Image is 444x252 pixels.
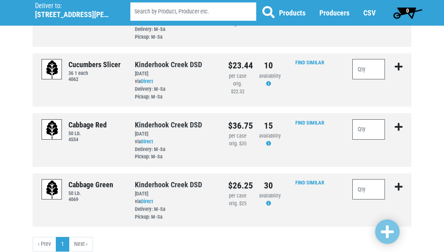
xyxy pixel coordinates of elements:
[363,9,376,17] a: CSV
[406,7,409,14] span: 0
[228,80,247,96] div: orig. $22.32
[259,133,281,139] span: availability
[68,59,121,70] div: Cucumbers Slicer
[56,237,69,252] a: 1
[68,70,121,76] h6: 36 1 each
[295,120,324,126] a: Find Similar
[68,76,121,82] h6: 4062
[135,190,216,198] div: [DATE]
[135,146,216,161] div: Delivery: M-Sa Pickup: M-Sa
[228,179,247,192] div: $26.25
[319,9,349,17] a: Producers
[352,59,385,79] input: Qty
[228,200,247,208] div: orig. $25
[33,237,411,252] nav: pager
[135,78,216,101] div: via
[135,138,216,161] div: via
[141,198,153,204] a: Direct
[259,193,281,199] span: availability
[68,179,113,190] div: Cabbage Green
[352,179,385,199] input: Qty
[279,9,306,17] a: Products
[295,180,324,186] a: Find Similar
[135,85,216,101] div: Delivery: M-Sa Pickup: M-Sa
[135,18,216,41] div: via
[228,119,247,132] div: $36.75
[259,73,281,79] span: availability
[135,180,202,189] a: Kinderhook Creek DSD
[135,70,216,78] div: [DATE]
[141,138,153,145] a: Direct
[228,59,247,72] div: $23.44
[259,59,278,72] div: 10
[141,78,153,84] a: Direct
[130,2,256,21] input: Search by Product, Producer etc.
[135,26,216,41] div: Delivery: M-Sa Pickup: M-Sa
[228,192,247,200] div: per case
[135,198,216,221] div: via
[135,130,216,138] div: [DATE]
[68,196,113,202] h6: 4069
[228,72,247,80] div: per case
[68,119,107,130] div: Cabbage Red
[35,10,110,19] h5: [STREET_ADDRESS][PERSON_NAME]
[295,59,324,66] a: Find Similar
[352,119,385,140] input: Qty
[228,132,247,140] div: per case
[42,120,62,140] img: placeholder-variety-43d6402dacf2d531de610a020419775a.svg
[259,119,278,132] div: 15
[259,179,278,192] div: 30
[135,206,216,221] div: Delivery: M-Sa Pickup: M-Sa
[68,190,113,196] h6: 50 Lb.
[135,60,202,69] a: Kinderhook Creek DSD
[42,180,62,200] img: placeholder-variety-43d6402dacf2d531de610a020419775a.svg
[68,136,107,142] h6: 4554
[68,130,107,136] h6: 50 Lb.
[135,121,202,129] a: Kinderhook Creek DSD
[228,140,247,148] div: orig. $35
[42,59,62,80] img: placeholder-variety-43d6402dacf2d531de610a020419775a.svg
[35,2,110,10] p: Deliver to:
[389,4,426,21] a: 0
